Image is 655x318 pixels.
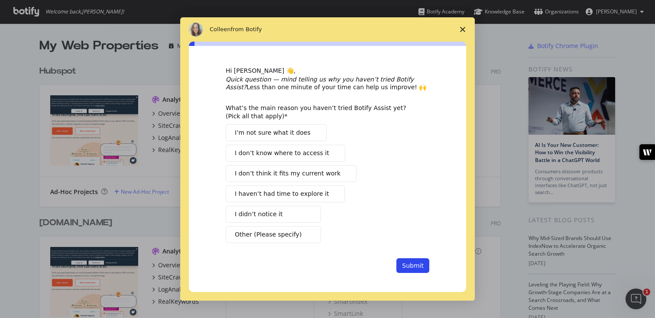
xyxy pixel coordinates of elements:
button: I don’t know where to access it [226,145,345,162]
span: I don’t know where to access it [235,149,329,158]
i: Quick question — mind telling us why you haven’t tried Botify Assist? [226,76,414,91]
button: Other (Please specify) [226,226,321,243]
span: I don’t think it fits my current work [235,169,340,178]
span: from Botify [231,26,262,32]
button: I don’t think it fits my current work [226,165,357,182]
button: Submit [396,258,429,273]
div: Less than one minute of your time can help us improve! 🙌 [226,75,429,91]
div: What’s the main reason you haven’t tried Botify Assist yet? (Pick all that apply) [226,104,416,120]
button: I haven’t had time to explore it [226,185,345,202]
span: I’m not sure what it does [235,128,311,137]
div: Hi [PERSON_NAME] 👋, [226,67,429,75]
span: Colleen [210,26,231,32]
span: I didn’t notice it [235,210,282,219]
button: I’m not sure what it does [226,124,327,141]
img: Profile image for Colleen [189,23,203,36]
span: Close survey [451,17,475,42]
button: I didn’t notice it [226,206,321,223]
span: Other (Please specify) [235,230,302,239]
span: I haven’t had time to explore it [235,189,329,198]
